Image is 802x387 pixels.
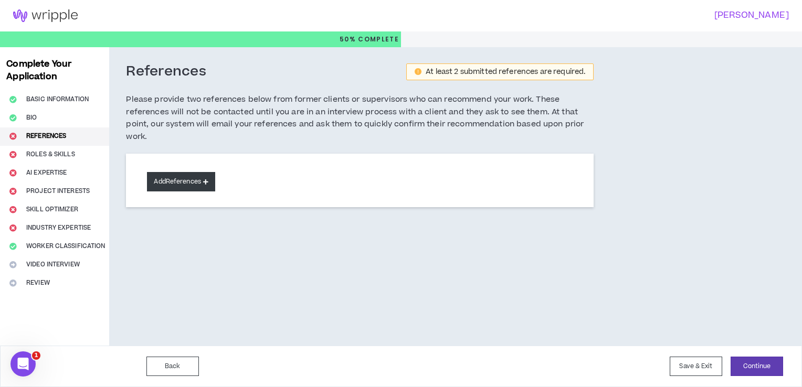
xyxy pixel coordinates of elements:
span: exclamation-circle [415,68,421,75]
button: Save & Exit [670,357,722,376]
span: Complete [356,35,399,44]
h3: [PERSON_NAME] [395,10,789,20]
p: 50% [340,31,399,47]
button: Continue [731,357,783,376]
button: Back [146,357,199,376]
h3: Complete Your Application [2,58,107,83]
button: AddReferences [147,172,215,191]
h5: Please provide two references below from former clients or supervisors who can recommend your wor... [126,93,594,143]
div: At least 2 submitted references are required. [426,68,585,76]
h3: References [126,63,206,81]
iframe: Intercom live chat [10,351,36,377]
span: 1 [32,351,40,360]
